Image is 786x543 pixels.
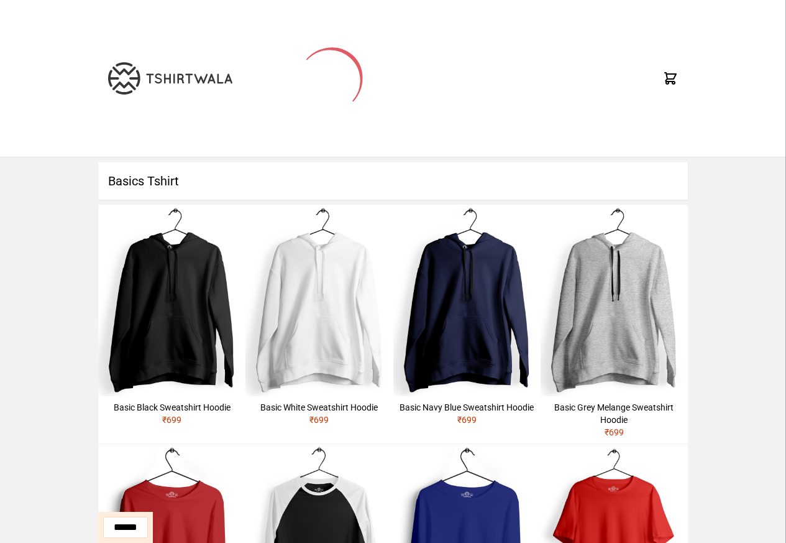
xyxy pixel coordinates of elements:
a: Basic Grey Melange Sweatshirt Hoodie₹699 [541,205,688,443]
span: ₹ 699 [309,415,329,425]
img: hoodie-male-black-1.jpg [98,205,245,396]
a: Basic Black Sweatshirt Hoodie₹699 [98,205,245,431]
img: hoodie-male-grey-melange-1.jpg [541,205,688,396]
span: ₹ 699 [457,415,477,425]
img: hoodie-male-navy-blue-1.jpg [393,205,541,396]
div: Basic Grey Melange Sweatshirt Hoodie [546,401,683,426]
img: TW-LOGO-400-104.png [108,62,232,95]
span: ₹ 699 [605,427,624,437]
div: Basic Black Sweatshirt Hoodie [103,401,240,414]
h1: Basics Tshirt [98,162,688,200]
span: ₹ 699 [162,415,181,425]
div: Basic Navy Blue Sweatshirt Hoodie [398,401,536,414]
div: Basic White Sweatshirt Hoodie [250,401,388,414]
img: hoodie-male-white-1.jpg [245,205,393,396]
a: Basic White Sweatshirt Hoodie₹699 [245,205,393,431]
a: Basic Navy Blue Sweatshirt Hoodie₹699 [393,205,541,431]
